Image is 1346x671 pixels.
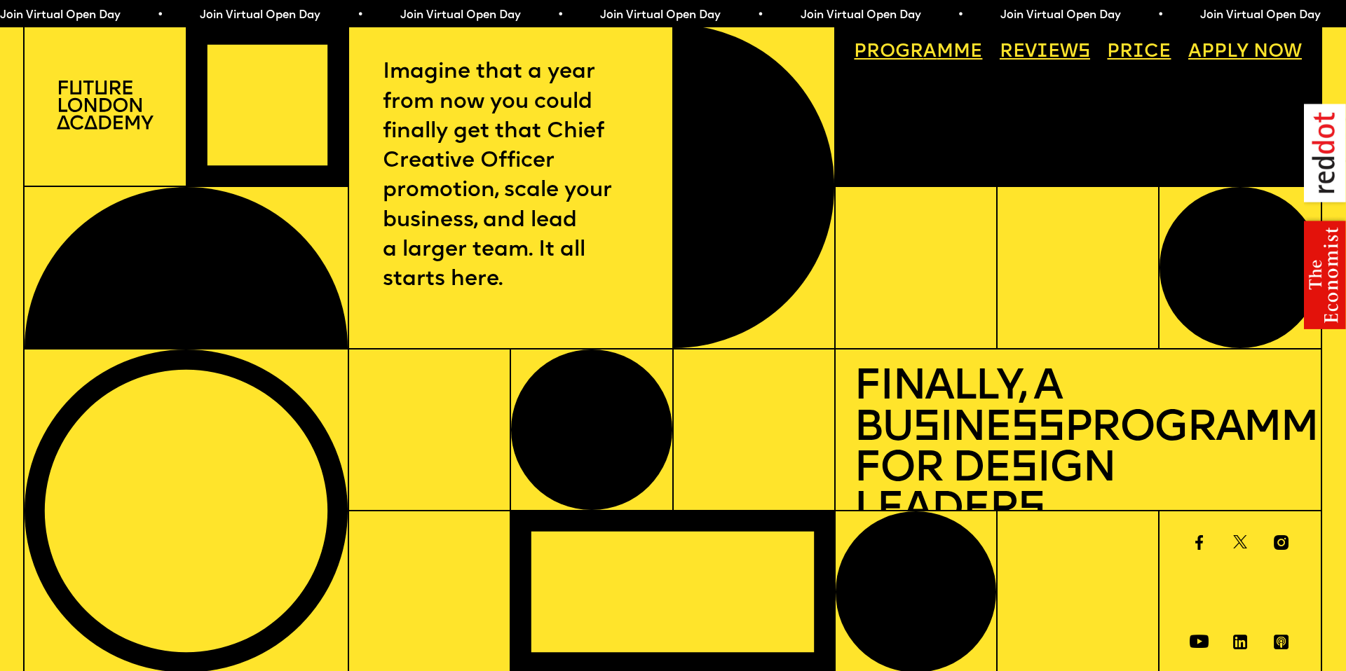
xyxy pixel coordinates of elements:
span: • [556,10,562,21]
span: • [956,10,963,21]
a: Apply now [1179,34,1312,71]
span: • [1157,10,1163,21]
span: ss [1011,408,1064,450]
a: Programme [845,34,992,71]
span: • [156,10,163,21]
span: • [756,10,763,21]
a: Price [1098,34,1181,71]
h1: Finally, a Bu ine Programme for De ign Leader [854,368,1302,532]
span: s [1010,448,1037,491]
span: A [1188,43,1202,62]
a: Reviews [991,34,1100,71]
span: s [1018,489,1045,532]
p: Imagine that a year from now you could finally get that Chief Creative Officer promotion, scale y... [383,58,639,295]
span: • [356,10,362,21]
span: s [913,408,939,450]
span: a [923,43,937,62]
